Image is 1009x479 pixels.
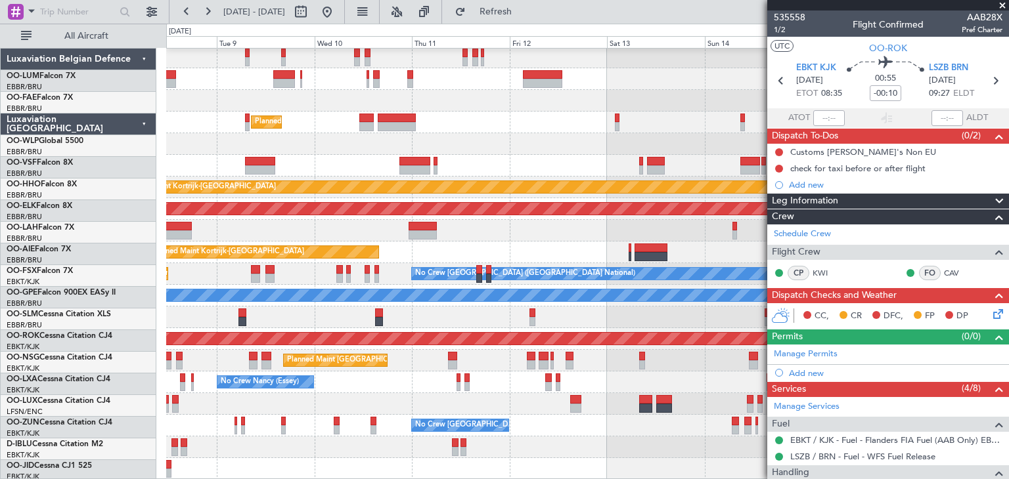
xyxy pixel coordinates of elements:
span: OO-ROK [869,41,907,55]
span: ELDT [953,87,974,100]
span: CR [851,310,862,323]
span: 1/2 [774,24,805,35]
a: EBBR/BRU [7,104,42,114]
input: --:-- [813,110,845,126]
a: EBBR/BRU [7,169,42,178]
a: OO-LAHFalcon 7X [7,224,74,232]
span: Crew [772,209,794,224]
a: EBKT/KJK [7,364,39,373]
span: Dispatch To-Dos [772,129,838,144]
a: OO-GPEFalcon 900EX EASy II [7,289,116,297]
a: EBKT / KJK - Fuel - Flanders FIA Fuel (AAB Only) EBKT / KJK [790,434,1002,446]
div: Planned Maint Kortrijk-[GEOGRAPHIC_DATA] [151,242,304,262]
div: Flight Confirmed [853,18,924,31]
a: OO-LXACessna Citation CJ4 [7,375,110,383]
a: OO-FAEFalcon 7X [7,94,73,102]
a: CAV [944,267,974,279]
span: OO-FSX [7,267,37,275]
a: EBBR/BRU [7,147,42,157]
a: OO-WLPGlobal 5500 [7,137,83,145]
a: EBBR/BRU [7,212,42,222]
div: No Crew [GEOGRAPHIC_DATA] ([GEOGRAPHIC_DATA] National) [415,264,635,283]
a: OO-LUXCessna Citation CJ4 [7,397,110,405]
span: Dispatch Checks and Weather [772,288,897,303]
span: OO-LUM [7,72,39,80]
span: ATOT [788,112,810,125]
span: OO-LAH [7,224,38,232]
span: Pref Charter [962,24,1002,35]
a: EBBR/BRU [7,190,42,200]
div: check for taxi before or after flight [790,163,926,174]
div: Sun 14 [705,36,802,48]
div: Thu 11 [412,36,509,48]
div: No Crew [GEOGRAPHIC_DATA] ([GEOGRAPHIC_DATA] National) [415,415,635,435]
span: EBKT KJK [796,62,836,75]
a: EBKT/KJK [7,277,39,287]
span: Flight Crew [772,245,820,260]
input: Trip Number [40,2,116,22]
span: (0/0) [962,329,981,343]
span: Services [772,382,806,397]
span: ALDT [966,112,988,125]
a: OO-JIDCessna CJ1 525 [7,462,92,470]
span: (4/8) [962,381,981,395]
a: EBBR/BRU [7,82,42,92]
span: 09:27 [929,87,950,100]
div: No Crew Nancy (Essey) [221,372,299,392]
a: OO-ELKFalcon 8X [7,202,72,210]
a: EBBR/BRU [7,234,42,243]
div: Planned Maint [GEOGRAPHIC_DATA] ([GEOGRAPHIC_DATA] National) [287,350,525,370]
div: Mon 8 [120,36,217,48]
span: [DATE] [796,74,823,87]
span: OO-GPE [7,289,37,297]
span: OO-NSG [7,354,39,362]
span: OO-WLP [7,137,39,145]
span: All Aircraft [34,31,139,41]
a: OO-NSGCessna Citation CJ4 [7,354,112,362]
span: OO-JID [7,462,34,470]
a: OO-FSXFalcon 7X [7,267,73,275]
span: D-IBLU [7,440,32,448]
a: OO-AIEFalcon 7X [7,245,71,253]
a: EBKT/KJK [7,450,39,460]
a: LFSN/ENC [7,407,43,417]
a: Manage Services [774,400,840,413]
button: UTC [771,40,794,52]
div: Customs [PERSON_NAME]'s Non EU [790,146,936,157]
button: All Aircraft [14,26,143,47]
a: EBBR/BRU [7,320,42,330]
div: Planned Maint Milan (Linate) [255,112,349,132]
div: Fri 12 [510,36,607,48]
span: OO-ROK [7,332,39,340]
a: OO-ROKCessna Citation CJ4 [7,332,112,340]
span: OO-AIE [7,245,35,253]
span: CC, [815,310,829,323]
span: 08:35 [821,87,842,100]
span: OO-FAE [7,94,37,102]
a: OO-SLMCessna Citation XLS [7,310,111,318]
span: LSZB BRN [929,62,968,75]
span: OO-ELK [7,202,36,210]
a: LSZB / BRN - Fuel - WFS Fuel Release [790,451,935,462]
button: Refresh [449,1,527,22]
a: OO-LUMFalcon 7X [7,72,76,80]
span: OO-HHO [7,180,41,188]
span: [DATE] - [DATE] [223,6,285,18]
span: Refresh [468,7,524,16]
span: OO-LUX [7,397,37,405]
span: [DATE] [929,74,956,87]
a: EBBR/BRU [7,255,42,265]
span: DP [956,310,968,323]
span: 535558 [774,10,805,24]
span: Permits [772,329,803,344]
span: 00:55 [875,72,896,85]
a: EBKT/KJK [7,385,39,395]
div: Wed 10 [315,36,412,48]
span: DFC, [884,310,903,323]
a: EBBR/BRU [7,299,42,308]
div: Add new [789,179,1002,190]
a: OO-VSFFalcon 8X [7,159,73,167]
span: (0/2) [962,129,981,142]
a: Schedule Crew [774,228,831,241]
a: D-IBLUCessna Citation M2 [7,440,103,448]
